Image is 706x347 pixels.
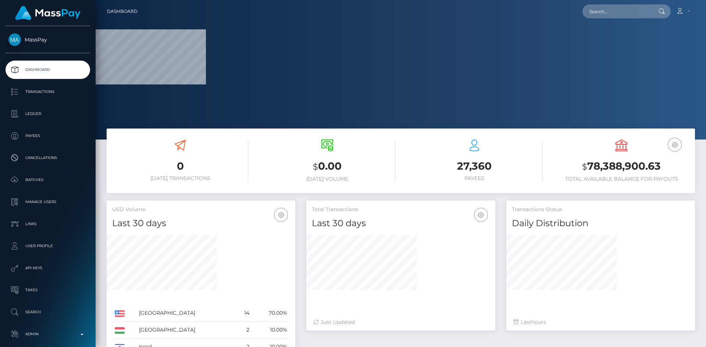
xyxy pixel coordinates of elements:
p: Cancellations [8,152,87,163]
h3: 78,388,900.63 [553,159,689,174]
a: Cancellations [6,149,90,167]
div: Just Updated [314,318,488,326]
h4: Daily Distribution [512,217,689,230]
p: Dashboard [8,64,87,75]
h4: Last 30 days [312,217,489,230]
p: Search [8,307,87,318]
a: Transactions [6,83,90,101]
p: API Keys [8,263,87,274]
h6: Payees [406,175,542,181]
p: Links [8,218,87,229]
img: MassPay Logo [15,6,81,20]
h5: USD Volume [112,206,290,213]
a: User Profile [6,237,90,255]
h3: 0.00 [259,159,395,174]
td: 70.00% [252,305,290,322]
small: $ [582,162,587,172]
p: User Profile [8,241,87,252]
small: $ [313,162,318,172]
h6: [DATE] Transactions [112,175,248,181]
td: 14 [235,305,252,322]
td: [GEOGRAPHIC_DATA] [136,305,235,322]
p: Manage Users [8,196,87,207]
td: 10.00% [252,322,290,339]
a: Dashboard [107,4,138,19]
p: Payees [8,130,87,141]
h5: Total Transactions [312,206,489,213]
h3: 0 [112,159,248,173]
p: Admin [8,329,87,340]
a: Taxes [6,281,90,299]
p: Taxes [8,285,87,296]
img: HU.png [115,327,125,334]
a: Ledger [6,105,90,123]
h4: Last 30 days [112,217,290,230]
h3: 27,360 [406,159,542,173]
span: MassPay [6,36,90,43]
p: Ledger [8,108,87,119]
a: Batches [6,171,90,189]
p: Transactions [8,86,87,97]
input: Search... [582,4,652,18]
a: Payees [6,127,90,145]
h6: Total Available Balance for Payouts [553,176,689,182]
td: 2 [235,322,252,339]
a: API Keys [6,259,90,277]
div: Last hours [514,318,688,326]
a: Links [6,215,90,233]
a: Admin [6,325,90,343]
h6: [DATE] Volume [259,176,395,182]
h5: Transactions Status [512,206,689,213]
a: Search [6,303,90,321]
td: [GEOGRAPHIC_DATA] [136,322,235,339]
a: Dashboard [6,61,90,79]
img: US.png [115,310,125,317]
a: Manage Users [6,193,90,211]
img: MassPay [8,33,21,46]
p: Batches [8,174,87,185]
